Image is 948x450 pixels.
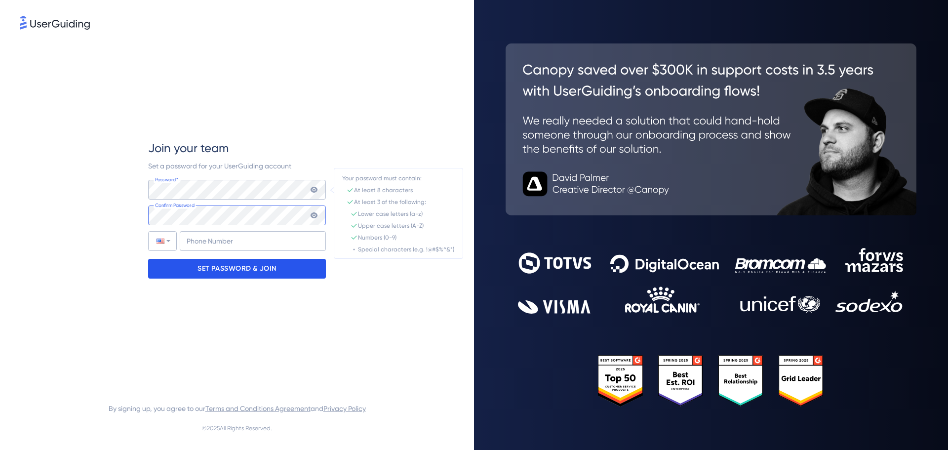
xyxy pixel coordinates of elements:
p: SET PASSWORD & JOIN [197,261,276,277]
a: Privacy Policy [323,405,366,412]
div: United States: + 1 [149,232,176,250]
a: Terms and Conditions Agreement [205,405,311,412]
span: Join your team [148,140,229,156]
div: Lower case letters (a-z) [358,210,423,218]
div: Special characters (e.g. !@#$%^&*) [358,245,454,253]
div: Numbers (0-9) [358,234,396,242]
span: © 2025 All Rights Reserved. [202,422,272,434]
img: 25303e33045975176eb484905ab012ff.svg [598,355,824,407]
div: At least 8 characters [354,186,413,194]
div: At least 3 of the following: [354,198,426,206]
img: 8faab4ba6bc7696a72372aa768b0286c.svg [20,16,90,30]
img: 9302ce2ac39453076f5bc0f2f2ca889b.svg [518,248,904,314]
div: Your password must contain: [342,174,422,182]
input: Phone Number [180,231,326,251]
span: By signing up, you agree to our and [109,403,366,414]
span: Set a password for your UserGuiding account [148,162,291,170]
div: Upper case letters (A-Z) [358,222,424,230]
img: 26c0aa7c25a843aed4baddd2b5e0fa68.svg [506,43,916,215]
